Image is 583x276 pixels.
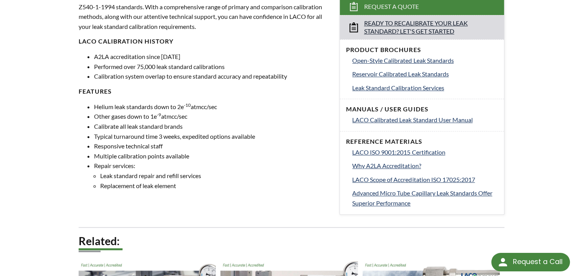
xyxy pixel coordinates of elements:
strong: LACO Calibration History [79,37,173,45]
li: Other gases down to 1e atmcc/sec [94,111,330,121]
li: Replacement of leak element [100,181,330,191]
h4: Product Brochures [346,46,497,54]
li: Leak standard repair and refill services [100,171,330,181]
span: Open-Style Calibrated Leak Standards [352,57,454,64]
sup: -10 [184,102,191,108]
li: Calibrate all leak standard brands [94,121,330,131]
span: Advanced Micro Tube Capillary Leak Standards Offer Superior Performance [352,189,492,207]
li: A2LA accreditation since [DATE] [94,52,330,62]
a: LACO ISO 9001:2015 Certification [352,147,497,157]
li: Helium leak standards down to 2e atmcc/sec [94,102,330,112]
span: Ready to Recalibrate Your Leak Standard? Let's Get Started [364,19,481,35]
h4: Reference Materials [346,138,497,146]
a: Why A2LA Accreditation? [352,161,497,171]
h2: Related: [79,234,504,248]
li: Repair services: [94,161,330,190]
a: Advanced Micro Tube Capillary Leak Standards Offer Superior Performance [352,188,497,208]
li: Calibration system overlap to ensure standard accuracy and repeatability [94,71,330,81]
span: LACO Scope of Accreditation ISO 17025:2017 [352,176,475,183]
a: LACO Scope of Accreditation ISO 17025:2017 [352,175,497,185]
span: LACO Calibrated Leak Standard User Manual [352,116,472,123]
span: Why A2LA Accreditation? [352,162,421,169]
a: LACO Calibrated Leak Standard User Manual [352,115,497,125]
img: round button [497,256,509,268]
h4: FEATURES [79,88,330,96]
sup: -9 [157,112,161,118]
h4: Manuals / User Guides [346,105,497,113]
li: Performed over 75,000 leak standard calibrations [94,62,330,72]
a: Ready to Recalibrate Your Leak Standard? Let's Get Started [340,15,504,39]
span: LACO ISO 9001:2015 Certification [352,148,445,156]
a: Leak Standard Calibration Services [352,83,497,93]
li: Multiple calibration points available [94,151,330,161]
a: Reservoir Calibrated Leak Standards [352,69,497,79]
li: Responsive technical staff [94,141,330,151]
span: Request a Quote [364,3,419,11]
div: Request a Call [491,253,570,271]
span: Leak Standard Calibration Services [352,84,444,91]
span: Reservoir Calibrated Leak Standards [352,70,449,77]
div: Request a Call [512,253,562,271]
li: Typical turnaround time 3 weeks, expedited options available [94,131,330,141]
a: Open-Style Calibrated Leak Standards [352,56,497,66]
